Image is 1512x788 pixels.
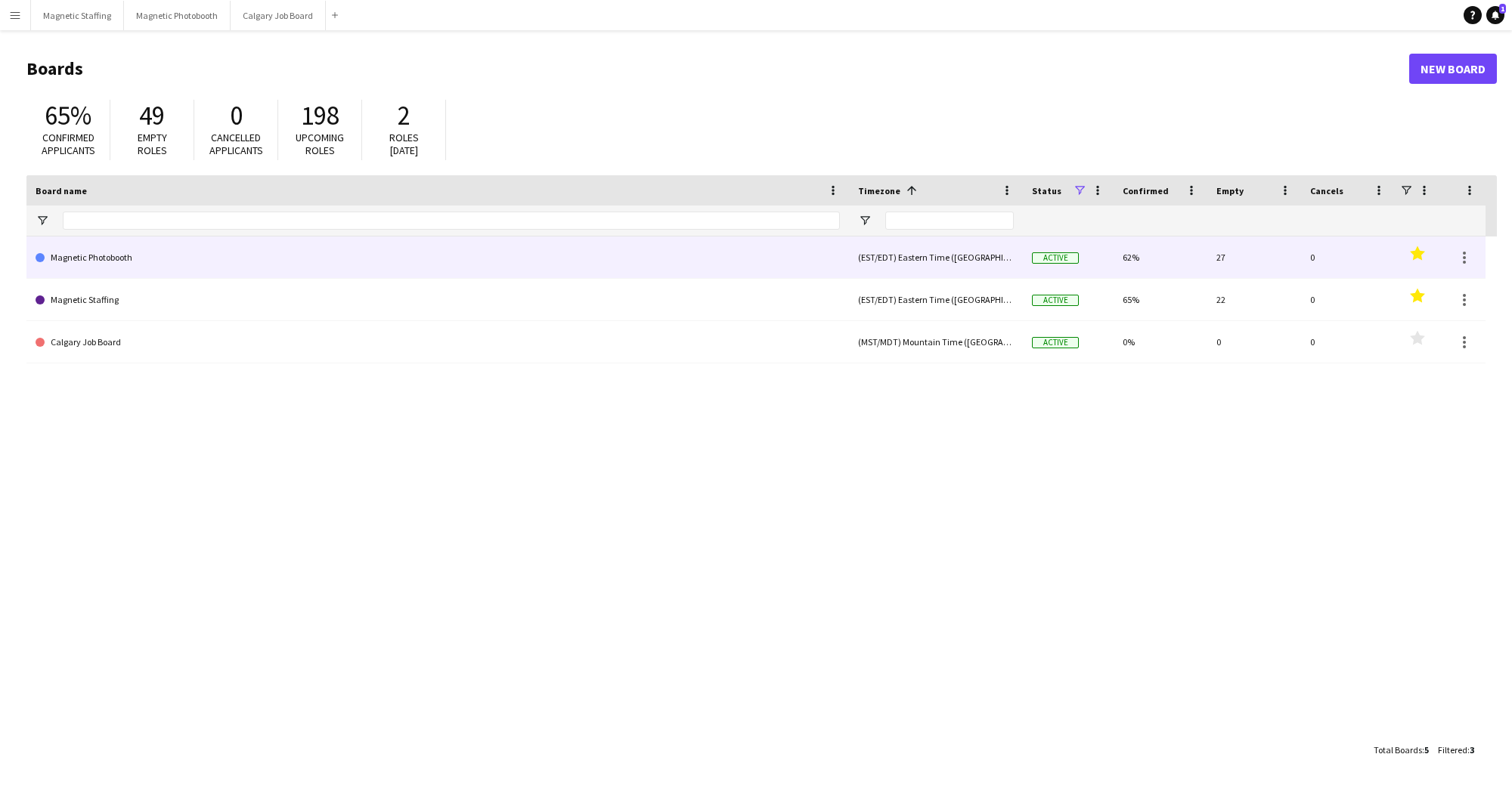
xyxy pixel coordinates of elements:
div: (EST/EDT) Eastern Time ([GEOGRAPHIC_DATA] & [GEOGRAPHIC_DATA]) [849,236,1023,278]
span: 65% [45,99,91,132]
span: Active [1032,337,1079,348]
a: Magnetic Staffing [36,279,840,321]
span: Cancelled applicants [209,131,263,157]
span: 3 [1470,744,1474,756]
input: Board name Filter Input [63,212,840,230]
span: Timezone [858,185,900,196]
span: Confirmed applicants [42,131,95,157]
span: Total Boards [1374,744,1422,756]
span: Roles [DATE] [389,131,419,157]
span: 2 [398,99,411,132]
span: Upcoming roles [296,131,344,157]
a: New Board [1409,54,1497,84]
div: : [1374,735,1429,765]
div: (EST/EDT) Eastern Time ([GEOGRAPHIC_DATA] & [GEOGRAPHIC_DATA]) [849,279,1023,320]
span: 0 [230,99,243,132]
a: Calgary Job Board [36,321,840,363]
button: Magnetic Staffing [31,1,124,30]
span: Filtered [1438,744,1467,756]
span: 1 [1499,4,1506,14]
span: Active [1032,295,1079,306]
button: Open Filter Menu [858,214,872,227]
input: Timezone Filter Input [885,212,1014,230]
h1: Boards [26,57,1409,80]
div: (MST/MDT) Mountain Time ([GEOGRAPHIC_DATA] & [GEOGRAPHIC_DATA]) [849,321,1023,363]
span: Board name [36,185,87,196]
span: Empty [1216,185,1244,196]
button: Magnetic Photobooth [124,1,231,30]
div: : [1438,735,1474,765]
button: Open Filter Menu [36,214,49,227]
div: 62% [1114,236,1207,278]
span: Active [1032,252,1079,264]
span: 49 [139,99,165,132]
a: Magnetic Photobooth [36,236,840,279]
span: 5 [1424,744,1429,756]
div: 27 [1207,236,1301,278]
a: 1 [1486,6,1504,24]
div: 0% [1114,321,1207,363]
div: 0 [1301,321,1395,363]
div: 0 [1301,236,1395,278]
div: 0 [1207,321,1301,363]
span: 198 [301,99,339,132]
span: Confirmed [1123,185,1169,196]
span: Status [1032,185,1061,196]
span: Cancels [1310,185,1343,196]
div: 0 [1301,279,1395,320]
div: 65% [1114,279,1207,320]
span: Empty roles [138,131,167,157]
button: Calgary Job Board [231,1,326,30]
div: 22 [1207,279,1301,320]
